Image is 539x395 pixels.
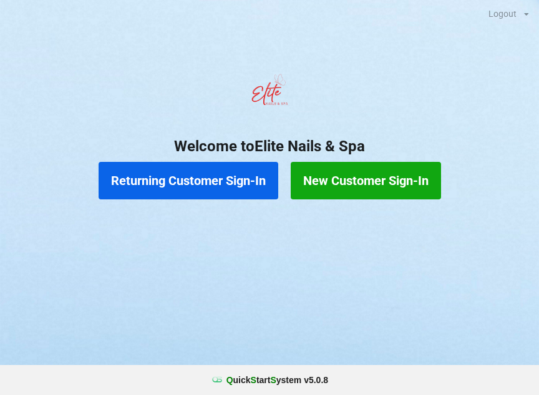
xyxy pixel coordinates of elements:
[99,162,278,199] button: Returning Customer Sign-In
[488,9,517,18] div: Logout
[291,162,441,199] button: New Customer Sign-In
[245,68,294,118] img: EliteNailsSpa-Logo1.png
[211,374,223,386] img: favicon.ico
[251,375,256,385] span: S
[226,375,233,385] span: Q
[226,374,328,386] b: uick tart ystem v 5.0.8
[270,375,276,385] span: S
